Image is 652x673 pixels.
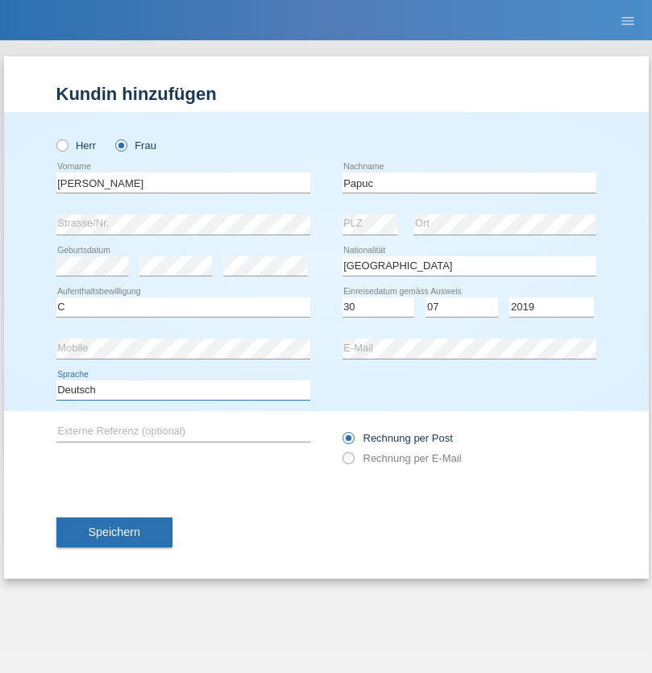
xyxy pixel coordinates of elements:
label: Herr [56,139,97,152]
label: Rechnung per E-Mail [343,452,462,464]
span: Speichern [89,526,140,538]
label: Frau [115,139,156,152]
i: menu [620,13,636,29]
input: Frau [115,139,126,150]
input: Rechnung per E-Mail [343,452,353,472]
input: Herr [56,139,67,150]
a: menu [612,15,644,25]
h1: Kundin hinzufügen [56,84,596,104]
button: Speichern [56,517,172,548]
input: Rechnung per Post [343,432,353,452]
label: Rechnung per Post [343,432,453,444]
